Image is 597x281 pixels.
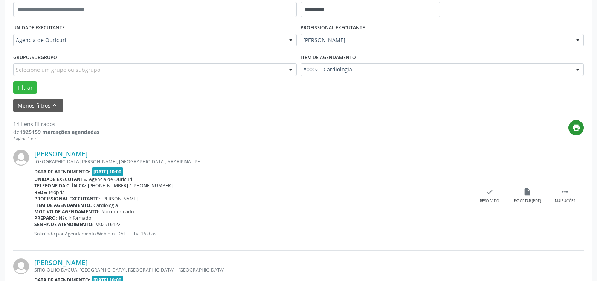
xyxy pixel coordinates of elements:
[555,199,575,204] div: Mais ações
[480,199,499,204] div: Resolvido
[20,128,99,135] strong: 1925159 marcações agendadas
[13,120,99,128] div: 14 itens filtrados
[13,22,65,34] label: UNIDADE EXECUTANTE
[34,258,88,267] a: [PERSON_NAME]
[95,221,121,228] span: M02916122
[301,52,356,63] label: Item de agendamento
[34,176,87,182] b: Unidade executante:
[34,182,86,189] b: Telefone da clínica:
[523,188,531,196] i: insert_drive_file
[34,189,47,196] b: Rede:
[561,188,569,196] i: 
[13,258,29,274] img: img
[101,208,134,215] span: Não informado
[16,36,281,44] span: Agencia de Ouricuri
[13,136,99,142] div: Página 1 de 1
[34,202,92,208] b: Item de agendamento:
[301,22,365,34] label: PROFISSIONAL EXECUTANTE
[59,215,91,221] span: Não informado
[16,66,100,74] span: Selecione um grupo ou subgrupo
[93,202,118,208] span: Cardiologia
[13,52,57,63] label: Grupo/Subgrupo
[88,182,173,189] span: [PHONE_NUMBER] / [PHONE_NUMBER]
[303,66,569,73] span: #0002 - Cardiologia
[486,188,494,196] i: check
[49,189,65,196] span: Própria
[34,196,100,202] b: Profissional executante:
[13,99,63,112] button: Menos filtroskeyboard_arrow_up
[303,36,569,44] span: [PERSON_NAME]
[34,231,471,237] p: Solicitado por Agendamento Web em [DATE] - há 16 dias
[568,120,584,135] button: print
[34,215,57,221] b: Preparo:
[89,176,132,182] span: Agencia de Ouricuri
[13,128,99,136] div: de
[572,123,580,132] i: print
[50,101,59,109] i: keyboard_arrow_up
[92,167,124,176] span: [DATE] 10:00
[34,150,88,158] a: [PERSON_NAME]
[102,196,138,202] span: [PERSON_NAME]
[13,150,29,166] img: img
[514,199,541,204] div: Exportar (PDF)
[34,221,94,228] b: Senha de atendimento:
[34,267,471,273] div: SITIO OLHO DAGUA, [GEOGRAPHIC_DATA], [GEOGRAPHIC_DATA] - [GEOGRAPHIC_DATA]
[34,169,90,175] b: Data de atendimento:
[34,208,100,215] b: Motivo de agendamento:
[34,158,471,165] div: [GEOGRAPHIC_DATA][PERSON_NAME], [GEOGRAPHIC_DATA], ARARIPINA - PE
[13,81,37,94] button: Filtrar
